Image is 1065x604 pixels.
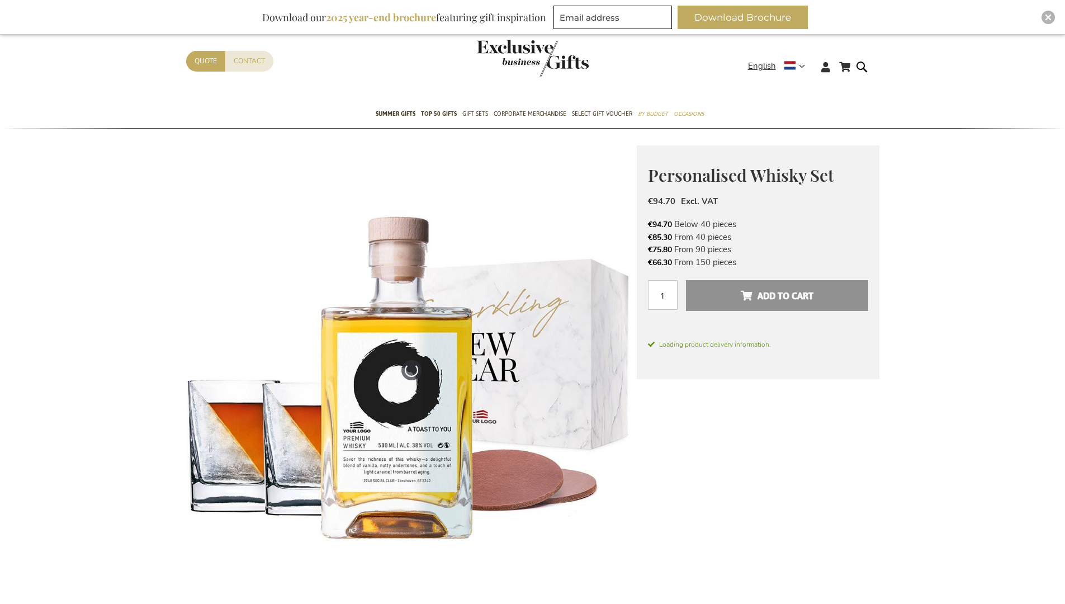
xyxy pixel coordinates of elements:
div: Close [1042,11,1055,24]
a: Occasions [674,101,704,129]
span: €66.30 [648,257,672,268]
a: Contact [225,51,273,72]
span: Occasions [674,108,704,120]
li: From 150 pieces [648,256,868,268]
span: €85.30 [648,232,672,243]
button: Download Brochure [678,6,808,29]
li: From 40 pieces [648,231,868,243]
span: Loading product delivery information. [648,339,868,350]
img: Personalised Whisky Set [186,145,637,595]
span: €75.80 [648,244,672,255]
a: TOP 50 Gifts [421,101,457,129]
span: Excl. VAT [681,196,718,207]
a: store logo [477,40,533,77]
li: Below 40 pieces [648,218,868,230]
a: Select Gift Voucher [572,101,632,129]
span: €94.70 [648,219,672,230]
a: Gift Sets [462,101,488,129]
span: €94.70 [648,196,675,207]
b: 2025 year-end brochure [326,11,436,24]
input: Email address [553,6,672,29]
a: By Budget [638,101,668,129]
span: By Budget [638,108,668,120]
span: Corporate Merchandise [494,108,566,120]
a: Corporate Merchandise [494,101,566,129]
span: English [748,60,776,73]
img: Close [1045,14,1052,21]
span: TOP 50 Gifts [421,108,457,120]
li: From 90 pieces [648,243,868,256]
span: Summer Gifts [376,108,415,120]
span: Select Gift Voucher [572,108,632,120]
span: Personalised Whisky Set [648,164,834,186]
a: Quote [186,51,225,72]
span: Gift Sets [462,108,488,120]
div: Download our featuring gift inspiration [257,6,551,29]
img: Exclusive Business gifts logo [477,40,589,77]
form: marketing offers and promotions [553,6,675,32]
a: Summer Gifts [376,101,415,129]
input: Qty [648,280,678,310]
